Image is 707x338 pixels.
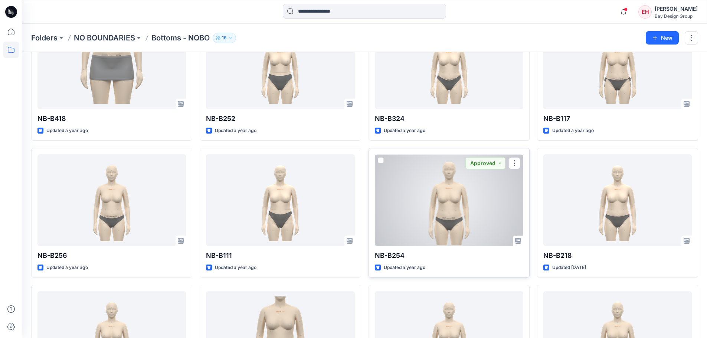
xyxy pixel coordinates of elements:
[375,154,523,246] a: NB-B254
[646,31,679,45] button: New
[638,5,652,19] div: EH
[375,114,523,124] p: NB-B324
[215,127,256,135] p: Updated a year ago
[46,264,88,272] p: Updated a year ago
[206,154,354,246] a: NB-B111
[206,17,354,109] a: NB-B252
[375,17,523,109] a: NB-B324
[543,17,692,109] a: NB-B117
[31,33,58,43] a: Folders
[655,13,698,19] div: Bay Design Group
[37,154,186,246] a: NB-B256
[37,250,186,261] p: NB-B256
[151,33,210,43] p: Bottoms - NOBO
[206,114,354,124] p: NB-B252
[543,114,692,124] p: NB-B117
[37,17,186,109] a: NB-B418
[222,34,227,42] p: 16
[37,114,186,124] p: NB-B418
[74,33,135,43] a: NO BOUNDARIES
[375,250,523,261] p: NB-B254
[543,250,692,261] p: NB-B218
[384,264,425,272] p: Updated a year ago
[384,127,425,135] p: Updated a year ago
[655,4,698,13] div: [PERSON_NAME]
[215,264,256,272] p: Updated a year ago
[543,154,692,246] a: NB-B218
[213,33,236,43] button: 16
[206,250,354,261] p: NB-B111
[552,127,594,135] p: Updated a year ago
[46,127,88,135] p: Updated a year ago
[552,264,586,272] p: Updated [DATE]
